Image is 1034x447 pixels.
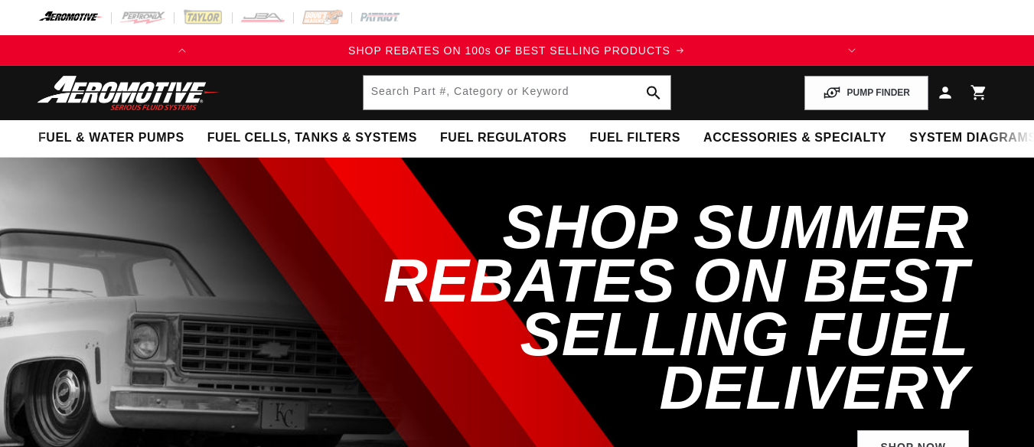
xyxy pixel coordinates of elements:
div: 1 of 2 [197,42,836,59]
span: Accessories & Specialty [703,130,886,146]
img: Aeromotive [33,75,224,111]
summary: Fuel Filters [578,120,692,156]
span: Fuel Filters [589,130,680,146]
button: search button [637,76,670,109]
button: PUMP FINDER [804,76,928,110]
span: Fuel Cells, Tanks & Systems [207,130,417,146]
summary: Fuel & Water Pumps [27,120,196,156]
span: SHOP REBATES ON 100s OF BEST SELLING PRODUCTS [348,44,670,57]
summary: Fuel Regulators [429,120,578,156]
h2: SHOP SUMMER REBATES ON BEST SELLING FUEL DELIVERY [315,201,969,415]
a: SHOP REBATES ON 100s OF BEST SELLING PRODUCTS [197,42,836,59]
button: Translation missing: en.sections.announcements.next_announcement [837,35,867,66]
div: Announcement [197,42,836,59]
span: Fuel & Water Pumps [38,130,184,146]
summary: Accessories & Specialty [692,120,898,156]
input: Search by Part Number, Category or Keyword [364,76,671,109]
summary: Fuel Cells, Tanks & Systems [196,120,429,156]
button: Translation missing: en.sections.announcements.previous_announcement [167,35,197,66]
span: Fuel Regulators [440,130,566,146]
